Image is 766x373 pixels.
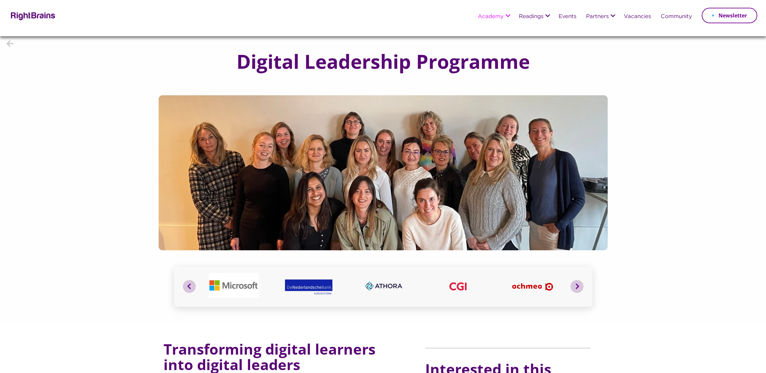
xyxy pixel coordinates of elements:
[571,280,583,293] button: Next
[559,14,576,20] a: Events
[224,51,543,72] h1: Digital Leadership Programme
[586,14,609,20] a: Partners
[478,14,504,20] a: Academy
[519,14,543,20] a: Readings
[183,280,196,293] button: Previous
[661,14,692,20] a: Community
[624,14,651,20] a: Vacancies
[9,11,56,20] img: Rightbrains
[702,8,757,23] a: Newsletter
